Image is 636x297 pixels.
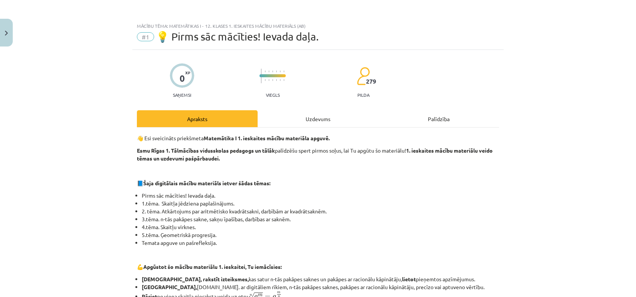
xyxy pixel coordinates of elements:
img: icon-short-line-57e1e144782c952c97e751825c79c345078a6d821885a25fce030b3d8c18986b.svg [276,70,277,72]
div: 0 [180,73,185,84]
img: icon-short-line-57e1e144782c952c97e751825c79c345078a6d821885a25fce030b3d8c18986b.svg [265,79,265,81]
img: icon-long-line-d9ea69661e0d244f92f715978eff75569469978d946b2353a9bb055b3ed8787d.svg [261,69,262,83]
img: icon-short-line-57e1e144782c952c97e751825c79c345078a6d821885a25fce030b3d8c18986b.svg [280,79,280,81]
img: icon-short-line-57e1e144782c952c97e751825c79c345078a6d821885a25fce030b3d8c18986b.svg [272,70,273,72]
img: icon-short-line-57e1e144782c952c97e751825c79c345078a6d821885a25fce030b3d8c18986b.svg [265,70,265,72]
img: icon-short-line-57e1e144782c952c97e751825c79c345078a6d821885a25fce030b3d8c18986b.svg [272,79,273,81]
p: pilda [357,92,369,97]
p: 📘 [137,179,499,187]
img: icon-short-line-57e1e144782c952c97e751825c79c345078a6d821885a25fce030b3d8c18986b.svg [276,79,277,81]
li: 4.tēma. Skaitļu virknes. [142,223,499,231]
span: #1 [137,32,154,41]
li: Temata apguve un pašrefleksija. [142,239,499,247]
li: 5.tēma. Ģeometriskā progresija. [142,231,499,239]
span: XP [185,70,190,75]
b: Esmu Rīgas 1. Tālmācības vidusskolas pedagogs un tālāk [137,147,275,154]
div: Uzdevums [258,110,378,127]
p: 👋 Esi sveicināts priekšmeta [137,134,499,142]
span: m [258,294,262,297]
li: 2. tēma. Atkārtojums par aritmētisko kvadrātsakni, darbībām ar kvadrātsaknēm. [142,207,499,215]
div: Apraksts [137,110,258,127]
li: [DOMAIN_NAME]. ar digitāliem rīkiem, n-tās pakāpes saknes, pakāpes ar racionālu kāpinātāju, precī... [142,283,499,291]
span: 💡 Pirms sāc mācīties! Ievada daļa. [156,30,319,43]
b: [GEOGRAPHIC_DATA], [142,283,197,290]
span: m [277,292,280,294]
p: palīdzēšu spert pirmos soļus, lai Tu apgūtu šo materiālu! [137,147,499,162]
b: Matemātika I 1. ieskaites mācību materiāla apguvē. [204,135,330,141]
p: Saņemsi [170,92,194,97]
img: students-c634bb4e5e11cddfef0936a35e636f08e4e9abd3cc4e673bd6f9a4125e45ecb1.svg [357,67,370,85]
div: Mācību tēma: Matemātikas i - 12. klases 1. ieskaites mācību materiāls (ab) [137,23,499,28]
li: kas satur n-tās pakāpes saknes un pakāpes ar racionālu kāpinātāju, pieņemtos apzīmējumus. [142,275,499,283]
b: Apgūstot šo mācību materiālu 1. ieskaitei, Tu iemācīsies: [143,263,282,270]
li: 3.tēma. n-tās pakāpes sakne, sakņu īpašības, darbības ar saknēm. [142,215,499,223]
div: Palīdzība [378,110,499,127]
img: icon-short-line-57e1e144782c952c97e751825c79c345078a6d821885a25fce030b3d8c18986b.svg [280,70,280,72]
img: icon-close-lesson-0947bae3869378f0d4975bcd49f059093ad1ed9edebbc8119c70593378902aed.svg [5,31,8,36]
li: Pirms sāc mācīties! Ievada daļa. [142,192,499,199]
b: [DEMOGRAPHIC_DATA], rakstīt izteiksmes, [142,276,249,282]
p: Viegls [266,92,280,97]
li: 1.tēma. Skaitļa jēdziena paplašinājums. [142,199,499,207]
b: lietot [402,276,416,282]
p: 💪 [137,263,499,271]
strong: Šaja digitālais mācību materiāls ietver šādas tēmas: [143,180,270,186]
span: 279 [366,78,376,85]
